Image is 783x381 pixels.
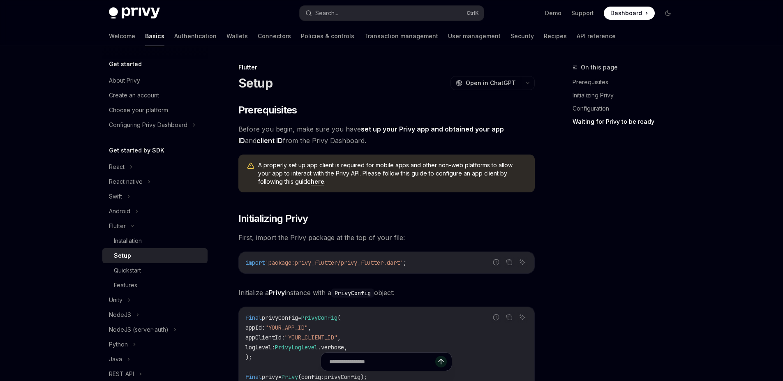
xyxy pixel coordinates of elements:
[517,257,528,268] button: Ask AI
[269,289,285,297] strong: Privy
[571,9,594,17] a: Support
[661,7,674,20] button: Toggle dark mode
[174,26,217,46] a: Authentication
[311,178,324,185] a: here
[337,334,341,341] span: ,
[109,221,126,231] div: Flutter
[109,90,159,100] div: Create an account
[315,8,338,18] div: Search...
[275,344,318,351] span: PrivyLogLevel
[102,337,208,352] button: Python
[272,344,275,351] span: :
[581,62,618,72] span: On this page
[265,324,308,331] span: "YOUR_APP_ID"
[238,287,535,298] span: Initialize a instance with a object:
[247,162,255,170] svg: Warning
[245,334,282,341] span: appClientId
[109,177,143,187] div: React native
[102,322,208,337] button: NodeJS (server-auth)
[102,204,208,219] button: Android
[109,325,169,335] div: NodeJS (server-auth)
[301,314,337,321] span: PrivyConfig
[466,79,516,87] span: Open in ChatGPT
[102,103,208,118] a: Choose your platform
[109,7,160,19] img: dark logo
[109,295,122,305] div: Unity
[102,248,208,263] a: Setup
[102,88,208,103] a: Create an account
[337,314,341,321] span: (
[245,259,265,266] span: import
[109,76,140,85] div: About Privy
[109,354,122,364] div: Java
[114,280,137,290] div: Features
[238,104,297,117] span: Prerequisites
[238,232,535,243] span: First, import the Privy package at the top of your file:
[256,136,283,145] a: client ID
[282,334,285,341] span: :
[102,174,208,189] button: React native
[245,324,262,331] span: appId
[517,312,528,323] button: Ask AI
[102,263,208,278] a: Quickstart
[329,353,435,371] input: Ask a question...
[145,26,164,46] a: Basics
[238,123,535,146] span: Before you begin, make sure you have and from the Privy Dashboard.
[262,324,265,331] span: :
[298,314,301,321] span: =
[573,76,681,89] a: Prerequisites
[573,89,681,102] a: Initializing Privy
[109,120,187,130] div: Configuring Privy Dashboard
[238,63,535,72] div: Flutter
[238,125,504,145] a: set up your Privy app and obtained your app ID
[318,344,347,351] span: .verbose,
[604,7,655,20] a: Dashboard
[109,145,164,155] h5: Get started by SDK
[102,293,208,307] button: Unity
[364,26,438,46] a: Transaction management
[577,26,616,46] a: API reference
[102,73,208,88] a: About Privy
[265,259,403,266] span: 'package:privy_flutter/privy_flutter.dart'
[308,324,311,331] span: ,
[102,233,208,248] a: Installation
[109,310,131,320] div: NodeJS
[331,289,374,298] code: PrivyConfig
[504,257,515,268] button: Copy the contents from the code block
[545,9,561,17] a: Demo
[245,344,272,351] span: logLevel
[573,115,681,128] a: Waiting for Privy to be ready
[102,278,208,293] a: Features
[300,6,484,21] button: Search...CtrlK
[301,26,354,46] a: Policies & controls
[238,76,273,90] h1: Setup
[258,161,527,186] span: A properly set up app client is required for mobile apps and other non-web platforms to allow you...
[109,206,130,216] div: Android
[109,192,122,201] div: Swift
[491,257,501,268] button: Report incorrect code
[510,26,534,46] a: Security
[467,10,479,16] span: Ctrl K
[450,76,521,90] button: Open in ChatGPT
[258,26,291,46] a: Connectors
[504,312,515,323] button: Copy the contents from the code block
[491,312,501,323] button: Report incorrect code
[544,26,567,46] a: Recipes
[114,266,141,275] div: Quickstart
[102,219,208,233] button: Flutter
[109,369,134,379] div: REST API
[448,26,501,46] a: User management
[285,334,337,341] span: "YOUR_CLIENT_ID"
[114,236,142,246] div: Installation
[109,59,142,69] h5: Get started
[610,9,642,17] span: Dashboard
[262,314,298,321] span: privyConfig
[403,259,407,266] span: ;
[102,159,208,174] button: React
[245,314,262,321] span: final
[238,212,308,225] span: Initializing Privy
[109,105,168,115] div: Choose your platform
[573,102,681,115] a: Configuration
[102,189,208,204] button: Swift
[102,307,208,322] button: NodeJS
